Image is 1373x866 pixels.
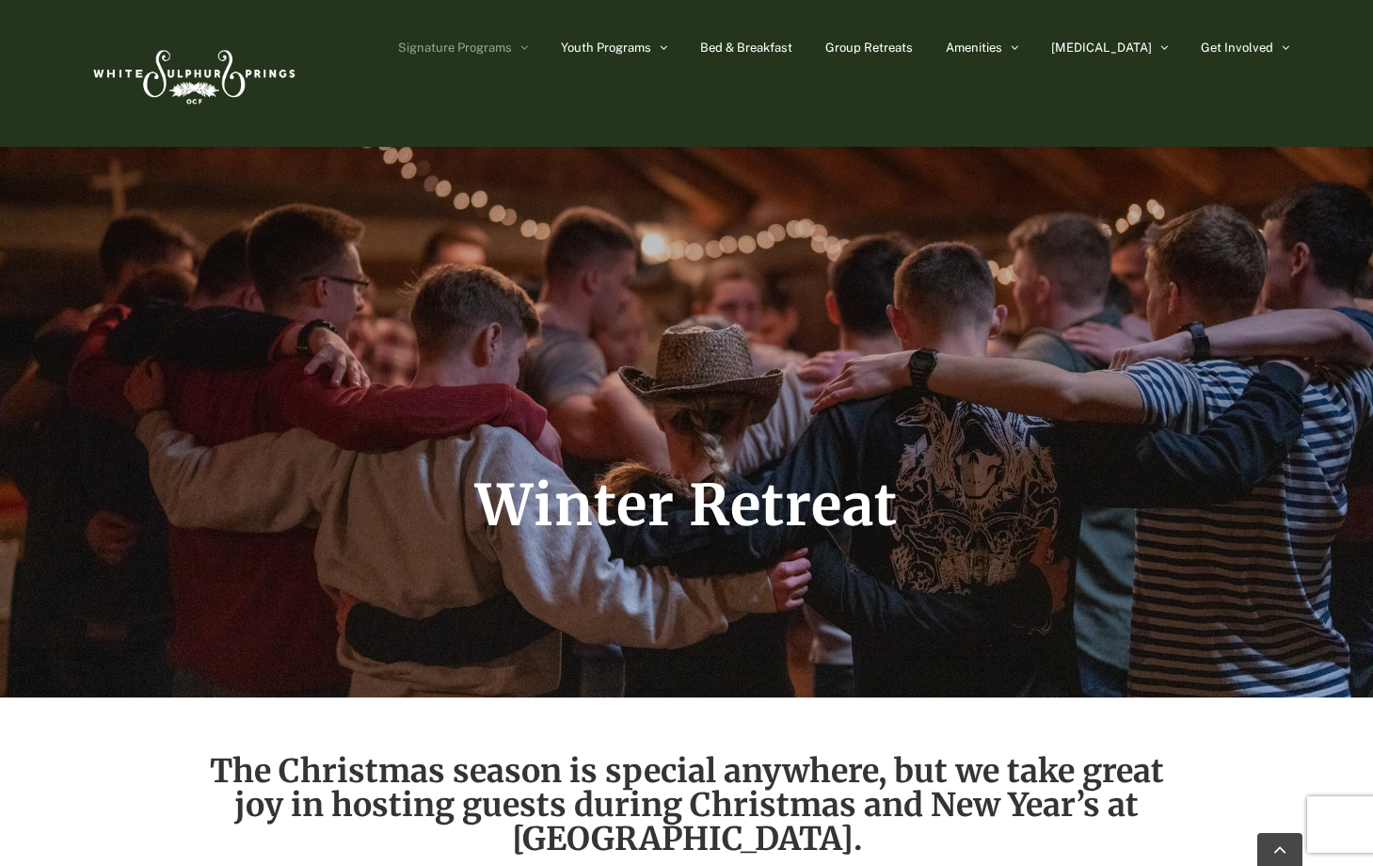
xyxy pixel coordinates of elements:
span: Group Retreats [825,41,913,54]
span: Signature Programs [398,41,512,54]
span: [MEDICAL_DATA] [1051,41,1152,54]
span: Winter Retreat [475,470,898,540]
h2: The Christmas season is special anywhere, but we take great joy in hosting guests during Christma... [205,754,1169,856]
span: Youth Programs [561,41,651,54]
img: White Sulphur Springs Logo [85,29,301,118]
span: Get Involved [1201,41,1273,54]
span: Bed & Breakfast [700,41,792,54]
span: Amenities [946,41,1002,54]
